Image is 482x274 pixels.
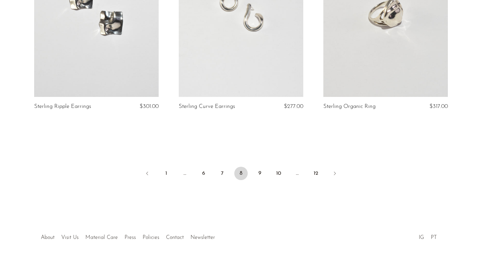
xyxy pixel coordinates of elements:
span: $277.00 [284,104,303,109]
a: Material Care [85,235,118,240]
span: … [178,167,191,180]
ul: Quick links [37,230,218,242]
span: … [291,167,304,180]
a: IG [419,235,424,240]
a: 1 [159,167,173,180]
a: Policies [143,235,159,240]
a: Previous [141,167,154,181]
a: Visit Us [61,235,79,240]
a: Sterling Organic Ring [323,104,376,110]
span: $317.00 [429,104,448,109]
a: 6 [197,167,210,180]
span: 8 [234,167,248,180]
a: About [41,235,55,240]
a: Press [125,235,136,240]
span: $301.00 [140,104,159,109]
a: Sterling Curve Earrings [179,104,235,110]
a: 7 [216,167,229,180]
a: PT [431,235,437,240]
a: Next [328,167,341,181]
a: 10 [272,167,285,180]
a: Contact [166,235,184,240]
a: Sterling Ripple Earrings [34,104,91,110]
ul: Social Medias [415,230,440,242]
a: 9 [253,167,266,180]
a: 12 [309,167,323,180]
